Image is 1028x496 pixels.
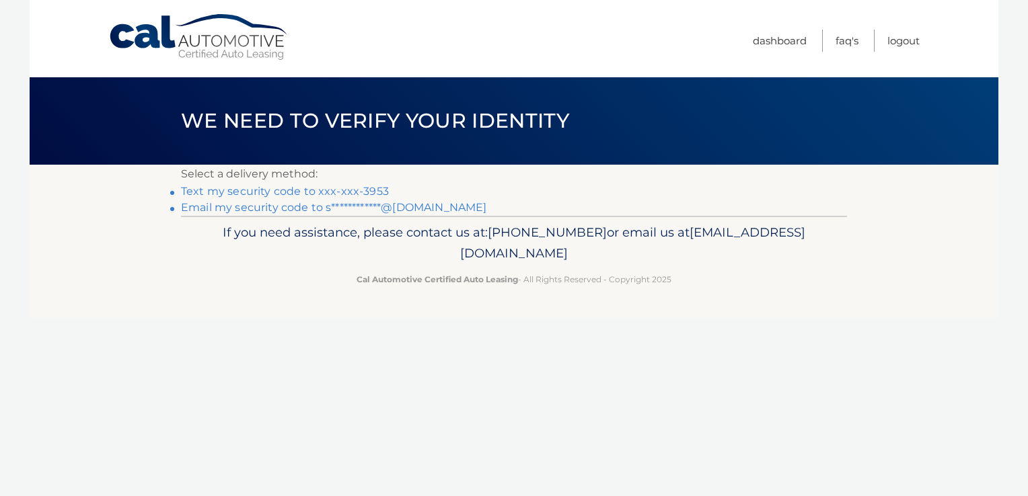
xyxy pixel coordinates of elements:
[836,30,858,52] a: FAQ's
[190,272,838,286] p: - All Rights Reserved - Copyright 2025
[181,165,847,183] p: Select a delivery method:
[108,13,290,61] a: Cal Automotive
[181,185,389,198] a: Text my security code to xxx-xxx-3953
[357,274,518,284] strong: Cal Automotive Certified Auto Leasing
[190,222,838,265] p: If you need assistance, please contact us at: or email us at
[488,224,607,240] span: [PHONE_NUMBER]
[753,30,807,52] a: Dashboard
[887,30,920,52] a: Logout
[181,108,569,133] span: We need to verify your identity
